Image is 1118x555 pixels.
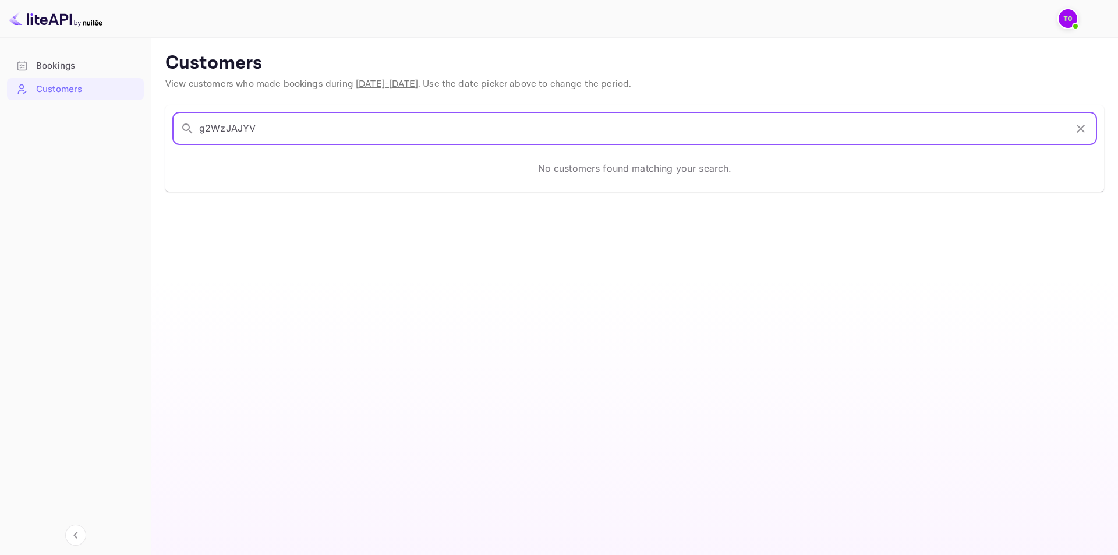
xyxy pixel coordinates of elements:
[65,525,86,546] button: Collapse navigation
[7,55,144,77] div: Bookings
[165,52,1104,75] p: Customers
[9,9,102,28] img: LiteAPI logo
[7,78,144,100] a: Customers
[356,78,418,90] span: [DATE] - [DATE]
[36,59,138,73] div: Bookings
[165,78,631,90] span: View customers who made bookings during . Use the date picker above to change the period.
[199,112,1066,145] input: Search customers by name or email...
[1059,9,1077,28] img: Traveloka3PS 02
[36,83,138,96] div: Customers
[538,161,732,175] p: No customers found matching your search.
[7,55,144,76] a: Bookings
[7,78,144,101] div: Customers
